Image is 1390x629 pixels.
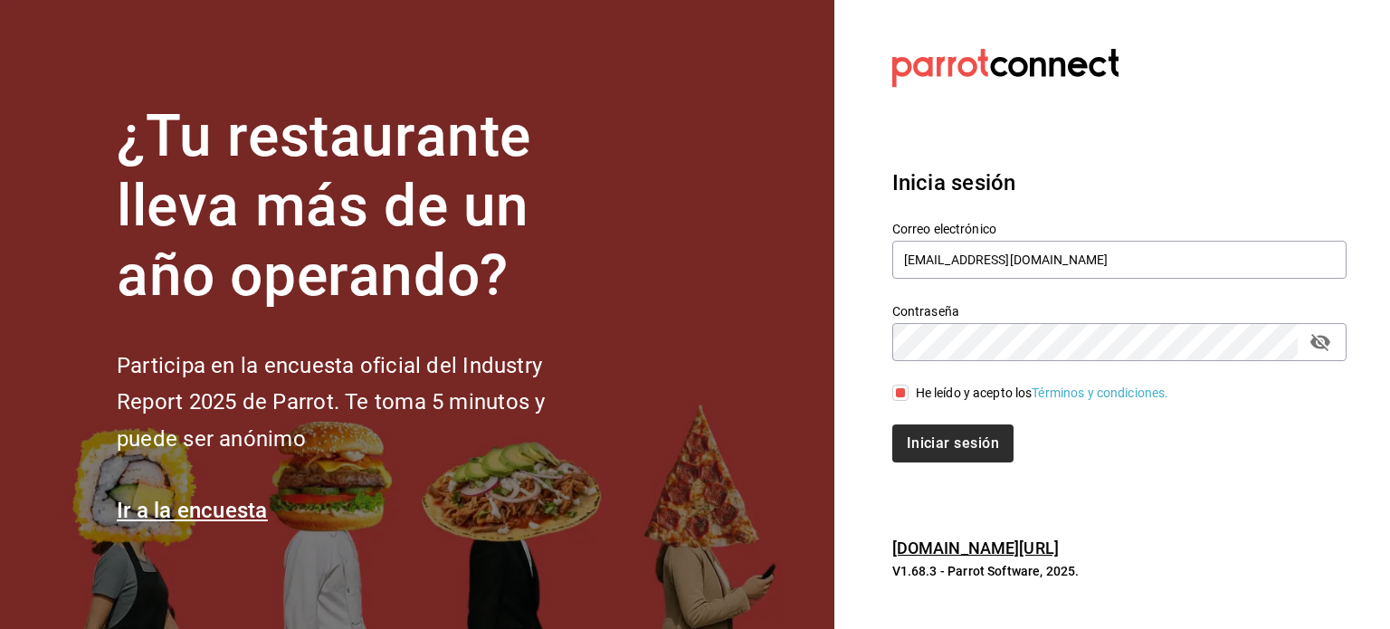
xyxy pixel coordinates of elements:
[892,305,1347,318] label: Contraseña
[117,348,605,458] h2: Participa en la encuesta oficial del Industry Report 2025 de Parrot. Te toma 5 minutos y puede se...
[892,538,1059,558] a: [DOMAIN_NAME][URL]
[892,167,1347,199] h3: Inicia sesión
[892,241,1347,279] input: Ingresa tu correo electrónico
[892,424,1014,462] button: Iniciar sesión
[117,102,605,310] h1: ¿Tu restaurante lleva más de un año operando?
[916,384,1169,403] div: He leído y acepto los
[892,562,1347,580] p: V1.68.3 - Parrot Software, 2025.
[1032,386,1168,400] a: Términos y condiciones.
[1305,327,1336,357] button: passwordField
[117,498,268,523] a: Ir a la encuesta
[892,223,1347,235] label: Correo electrónico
